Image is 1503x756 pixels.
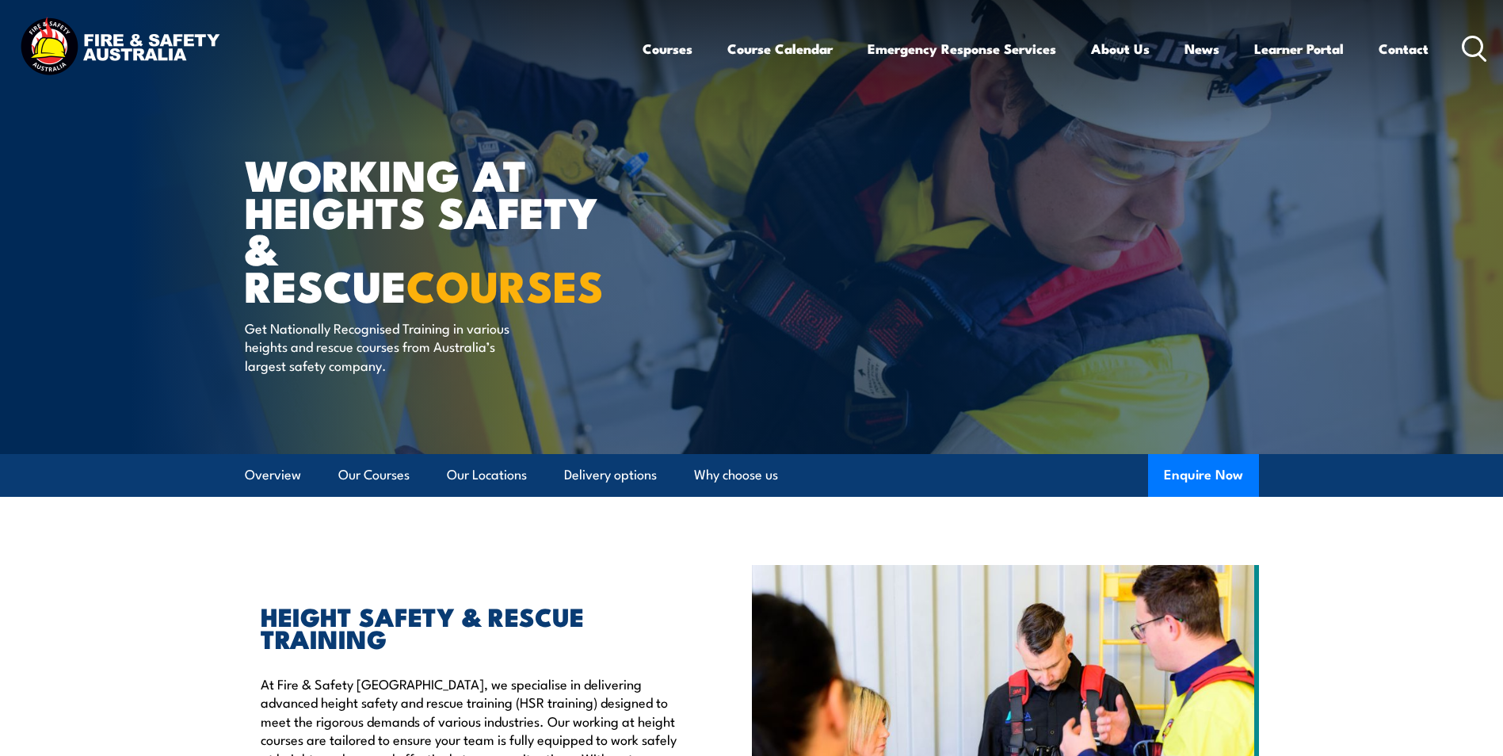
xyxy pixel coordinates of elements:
[564,454,657,496] a: Delivery options
[406,251,604,317] strong: COURSES
[1091,28,1150,70] a: About Us
[1184,28,1219,70] a: News
[261,605,679,649] h2: HEIGHT SAFETY & RESCUE TRAINING
[447,454,527,496] a: Our Locations
[1379,28,1429,70] a: Contact
[1254,28,1344,70] a: Learner Portal
[643,28,692,70] a: Courses
[338,454,410,496] a: Our Courses
[694,454,778,496] a: Why choose us
[245,319,534,374] p: Get Nationally Recognised Training in various heights and rescue courses from Australia’s largest...
[245,155,636,304] h1: WORKING AT HEIGHTS SAFETY & RESCUE
[868,28,1056,70] a: Emergency Response Services
[245,454,301,496] a: Overview
[1148,454,1259,497] button: Enquire Now
[727,28,833,70] a: Course Calendar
